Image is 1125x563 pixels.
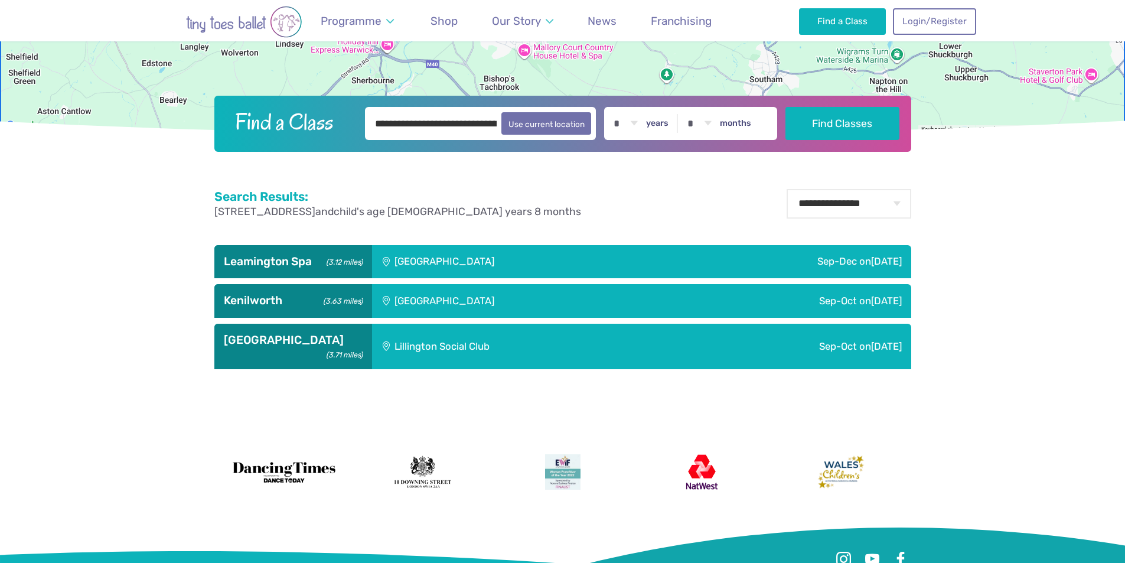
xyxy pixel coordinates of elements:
[149,6,338,38] img: tiny toes ballet
[486,7,559,35] a: Our Story
[224,333,363,347] h3: [GEOGRAPHIC_DATA]
[785,107,899,140] button: Find Classes
[214,206,315,217] span: [STREET_ADDRESS]
[372,245,674,278] div: [GEOGRAPHIC_DATA]
[372,324,672,369] div: Lillington Social Club
[677,284,911,317] div: Sep-Oct on
[871,340,902,352] span: [DATE]
[492,14,541,28] span: Our Story
[672,324,911,369] div: Sep-Oct on
[501,112,592,135] button: Use current location
[226,107,357,136] h2: Find a Class
[871,255,902,267] span: [DATE]
[3,118,42,134] img: Google
[334,206,581,217] span: child's age [DEMOGRAPHIC_DATA] years 8 months
[322,255,362,267] small: (3.12 miles)
[431,14,458,28] span: Shop
[224,294,363,308] h3: Kenilworth
[321,14,381,28] span: Programme
[224,255,363,269] h3: Leamington Spa
[588,14,617,28] span: News
[214,204,581,219] p: and
[799,8,886,34] a: Find a Class
[720,118,751,129] label: months
[582,7,622,35] a: News
[372,284,677,317] div: [GEOGRAPHIC_DATA]
[651,14,712,28] span: Franchising
[674,245,911,278] div: Sep-Dec on
[645,7,718,35] a: Franchising
[315,7,400,35] a: Programme
[214,189,581,204] h2: Search Results:
[425,7,464,35] a: Shop
[893,8,976,34] a: Login/Register
[322,347,362,360] small: (3.71 miles)
[646,118,669,129] label: years
[871,295,902,307] span: [DATE]
[319,294,362,306] small: (3.63 miles)
[3,118,42,134] a: Open this area in Google Maps (opens a new window)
